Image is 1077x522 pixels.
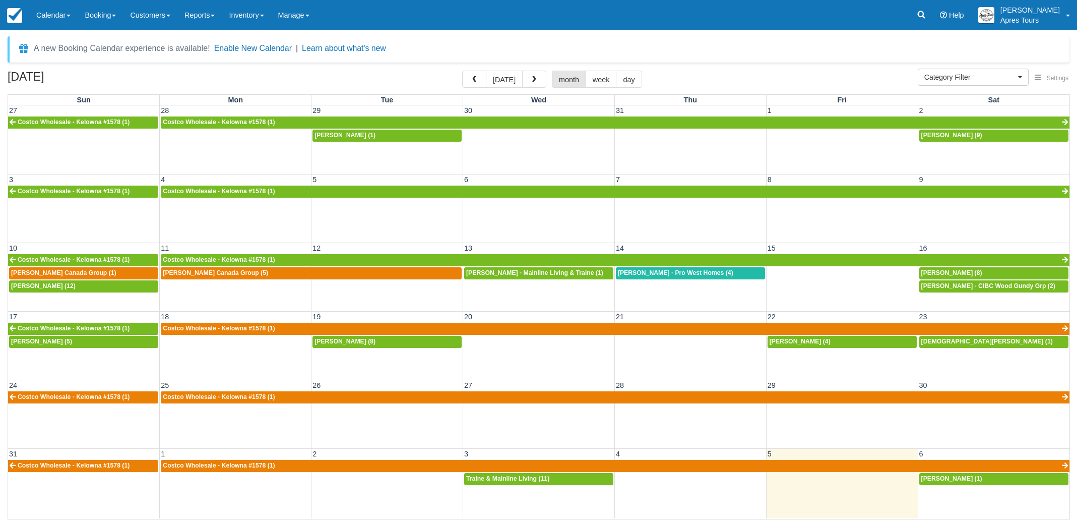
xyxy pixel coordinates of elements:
span: 21 [615,313,625,321]
a: [PERSON_NAME] - CIBC Wood Gundy Grp (2) [919,280,1068,293]
span: [PERSON_NAME] (4) [770,338,831,345]
span: Settings [1047,75,1068,82]
span: Costco Wholesale - Kelowna #1578 (1) [18,393,130,400]
span: | [296,44,298,52]
a: Costco Wholesale - Kelowna #1578 (1) [161,117,1069,129]
span: 11 [160,244,170,252]
span: Tue [381,96,394,104]
span: [PERSON_NAME] (9) [921,132,982,139]
span: 12 [311,244,322,252]
p: Apres Tours [1000,15,1060,25]
span: 1 [160,450,166,458]
span: Sat [988,96,999,104]
span: 7 [615,176,621,184]
a: Costco Wholesale - Kelowna #1578 (1) [8,323,158,335]
a: [PERSON_NAME] (8) [919,267,1068,279]
span: 14 [615,244,625,252]
span: [PERSON_NAME] - Pro West Homes (4) [618,269,733,276]
a: [PERSON_NAME] - Mainline Living & Traine (1) [464,267,613,279]
span: 13 [463,244,473,252]
span: Costco Wholesale - Kelowna #1578 (1) [163,188,275,195]
a: Costco Wholesale - Kelowna #1578 (1) [8,117,158,129]
span: 17 [8,313,18,321]
span: 20 [463,313,473,321]
span: [PERSON_NAME] (8) [921,269,982,276]
span: Wed [531,96,546,104]
a: Costco Wholesale - Kelowna #1578 (1) [161,391,1069,403]
span: Category Filter [924,72,1016,82]
span: 4 [615,450,621,458]
span: 22 [767,313,777,321]
button: month [552,71,586,88]
span: 3 [8,176,14,184]
span: 23 [918,313,928,321]
span: 6 [463,176,469,184]
span: Traine & Mainline Living (11) [466,475,549,482]
a: [PERSON_NAME] - Pro West Homes (4) [616,267,765,279]
span: 5 [311,176,318,184]
span: [PERSON_NAME] Canada Group (1) [11,269,116,276]
div: A new Booking Calendar experience is available! [34,42,210,54]
span: 27 [463,381,473,389]
a: Traine & Mainline Living (11) [464,473,613,485]
a: [PERSON_NAME] (8) [312,336,462,348]
span: 9 [918,176,924,184]
span: 18 [160,313,170,321]
a: [DEMOGRAPHIC_DATA][PERSON_NAME] (1) [919,336,1068,348]
span: 4 [160,176,166,184]
span: 29 [767,381,777,389]
span: [PERSON_NAME] (12) [11,282,76,289]
a: Learn about what's new [302,44,386,52]
span: Mon [228,96,243,104]
span: 1 [767,106,773,114]
span: Costco Wholesale - Kelowna #1578 (1) [163,393,275,400]
span: Fri [837,96,846,104]
span: 19 [311,313,322,321]
a: [PERSON_NAME] (9) [919,130,1068,142]
a: Costco Wholesale - Kelowna #1578 (1) [161,323,1069,335]
span: [PERSON_NAME] Canada Group (5) [163,269,268,276]
span: 28 [160,106,170,114]
span: 3 [463,450,469,458]
span: 26 [311,381,322,389]
a: Costco Wholesale - Kelowna #1578 (1) [8,186,158,198]
button: Settings [1029,71,1074,86]
button: day [616,71,642,88]
a: Costco Wholesale - Kelowna #1578 (1) [161,186,1069,198]
span: 30 [918,381,928,389]
span: [PERSON_NAME] - Mainline Living & Traine (1) [466,269,603,276]
span: [PERSON_NAME] (1) [314,132,375,139]
a: [PERSON_NAME] Canada Group (5) [161,267,462,279]
span: 8 [767,176,773,184]
span: 2 [918,106,924,114]
span: Costco Wholesale - Kelowna #1578 (1) [163,119,275,126]
span: 10 [8,244,18,252]
p: [PERSON_NAME] [1000,5,1060,15]
a: [PERSON_NAME] (4) [768,336,917,348]
span: 30 [463,106,473,114]
span: Costco Wholesale - Kelowna #1578 (1) [18,325,130,332]
img: A1 [978,7,994,23]
span: 15 [767,244,777,252]
span: 16 [918,244,928,252]
span: Costco Wholesale - Kelowna #1578 (1) [18,462,130,469]
button: [DATE] [486,71,523,88]
a: Costco Wholesale - Kelowna #1578 (1) [161,460,1069,472]
span: 28 [615,381,625,389]
a: [PERSON_NAME] (1) [919,473,1068,485]
span: 31 [8,450,18,458]
span: 6 [918,450,924,458]
span: 25 [160,381,170,389]
a: Costco Wholesale - Kelowna #1578 (1) [8,391,158,403]
span: Costco Wholesale - Kelowna #1578 (1) [18,256,130,263]
span: [PERSON_NAME] (1) [921,475,982,482]
span: Sun [77,96,91,104]
span: [DEMOGRAPHIC_DATA][PERSON_NAME] (1) [921,338,1053,345]
span: 24 [8,381,18,389]
span: Costco Wholesale - Kelowna #1578 (1) [163,256,275,263]
span: Costco Wholesale - Kelowna #1578 (1) [18,188,130,195]
a: [PERSON_NAME] (5) [9,336,158,348]
span: Costco Wholesale - Kelowna #1578 (1) [163,462,275,469]
a: Costco Wholesale - Kelowna #1578 (1) [8,254,158,266]
span: Thu [684,96,697,104]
